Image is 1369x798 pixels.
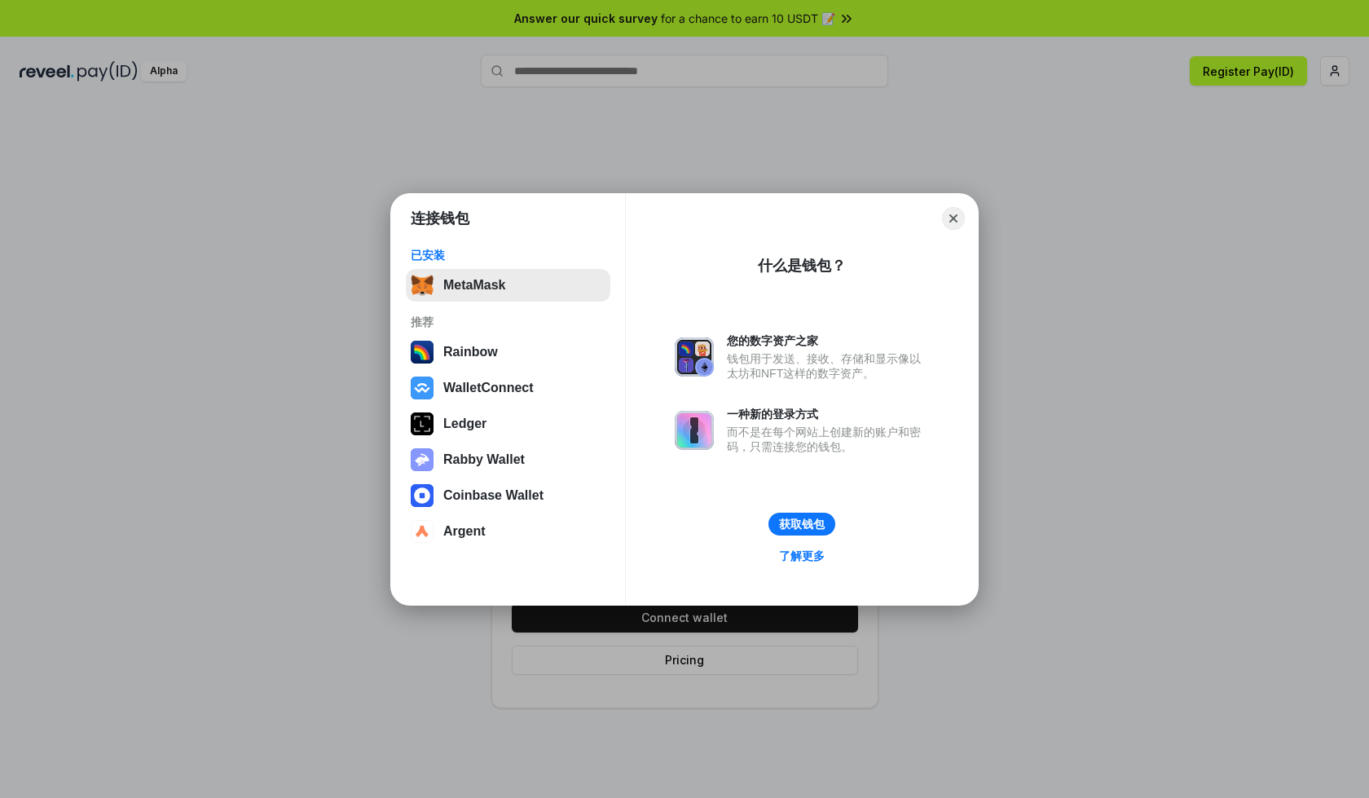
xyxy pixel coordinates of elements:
[406,336,610,368] button: Rainbow
[406,515,610,548] button: Argent
[443,345,498,359] div: Rainbow
[443,524,486,539] div: Argent
[406,479,610,512] button: Coinbase Wallet
[675,411,714,450] img: svg+xml,%3Csvg%20xmlns%3D%22http%3A%2F%2Fwww.w3.org%2F2000%2Fsvg%22%20fill%3D%22none%22%20viewBox...
[411,448,434,471] img: svg+xml,%3Csvg%20xmlns%3D%22http%3A%2F%2Fwww.w3.org%2F2000%2Fsvg%22%20fill%3D%22none%22%20viewBox...
[411,248,605,262] div: 已安装
[411,315,605,329] div: 推荐
[769,545,834,567] a: 了解更多
[411,209,469,228] h1: 连接钱包
[443,452,525,467] div: Rabby Wallet
[675,337,714,377] img: svg+xml,%3Csvg%20xmlns%3D%22http%3A%2F%2Fwww.w3.org%2F2000%2Fsvg%22%20fill%3D%22none%22%20viewBox...
[406,443,610,476] button: Rabby Wallet
[443,278,505,293] div: MetaMask
[779,549,825,563] div: 了解更多
[406,269,610,302] button: MetaMask
[411,520,434,543] img: svg+xml,%3Csvg%20width%3D%2228%22%20height%3D%2228%22%20viewBox%3D%220%200%2028%2028%22%20fill%3D...
[758,256,846,276] div: 什么是钱包？
[727,333,929,348] div: 您的数字资产之家
[411,484,434,507] img: svg+xml,%3Csvg%20width%3D%2228%22%20height%3D%2228%22%20viewBox%3D%220%200%2028%2028%22%20fill%3D...
[411,412,434,435] img: svg+xml,%3Csvg%20xmlns%3D%22http%3A%2F%2Fwww.w3.org%2F2000%2Fsvg%22%20width%3D%2228%22%20height%3...
[406,408,610,440] button: Ledger
[779,517,825,531] div: 获取钱包
[406,372,610,404] button: WalletConnect
[942,207,965,230] button: Close
[411,341,434,364] img: svg+xml,%3Csvg%20width%3D%22120%22%20height%3D%22120%22%20viewBox%3D%220%200%20120%20120%22%20fil...
[411,274,434,297] img: svg+xml,%3Csvg%20fill%3D%22none%22%20height%3D%2233%22%20viewBox%3D%220%200%2035%2033%22%20width%...
[443,417,486,431] div: Ledger
[727,407,929,421] div: 一种新的登录方式
[443,488,544,503] div: Coinbase Wallet
[443,381,534,395] div: WalletConnect
[768,513,835,536] button: 获取钱包
[727,425,929,454] div: 而不是在每个网站上创建新的账户和密码，只需连接您的钱包。
[411,377,434,399] img: svg+xml,%3Csvg%20width%3D%2228%22%20height%3D%2228%22%20viewBox%3D%220%200%2028%2028%22%20fill%3D...
[727,351,929,381] div: 钱包用于发送、接收、存储和显示像以太坊和NFT这样的数字资产。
